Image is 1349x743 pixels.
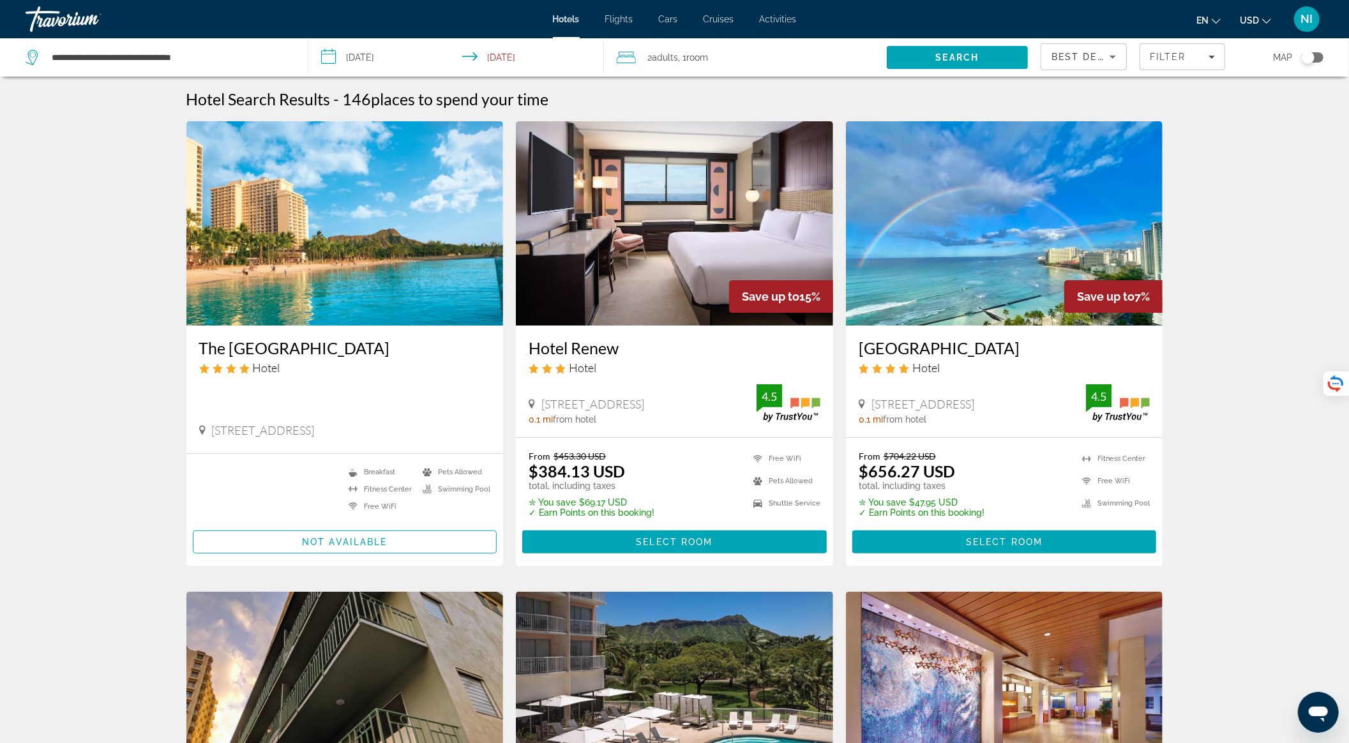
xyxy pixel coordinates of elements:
span: ✮ You save [859,497,906,507]
span: Hotel [569,361,596,375]
li: Swimming Pool [416,484,490,495]
span: 0.1 mi [529,414,553,424]
button: Filters [1140,43,1225,70]
span: en [1196,15,1209,26]
del: $704.22 USD [884,451,936,462]
button: Change language [1196,11,1221,29]
p: total, including taxes [859,481,984,491]
li: Pets Allowed [747,473,820,489]
li: Free WiFi [342,501,416,512]
span: Select Room [966,537,1043,547]
li: Fitness Center [1076,451,1150,467]
img: TrustYou guest rating badge [757,384,820,422]
span: [STREET_ADDRESS] [871,397,974,411]
a: Flights [605,14,633,24]
span: From [529,451,550,462]
img: Waikiki Beach Marriott Resort & Spa [846,121,1163,326]
span: Not available [302,537,387,547]
span: 0.1 mi [859,414,883,424]
del: $453.30 USD [554,451,606,462]
div: 3 star Hotel [529,361,820,375]
div: 7% [1064,280,1163,313]
li: Breakfast [342,467,416,477]
span: , 1 [678,49,708,66]
div: 4.5 [757,389,782,404]
h1: Hotel Search Results [186,89,331,109]
span: places to spend your time [372,89,549,109]
img: Hotel Renew [516,121,833,326]
span: Filter [1150,52,1186,62]
img: The Twin Fin Hotel [186,121,504,326]
a: Select Room [522,534,827,548]
p: $47.95 USD [859,497,984,507]
button: Toggle map [1292,52,1323,63]
span: Room [686,52,708,63]
iframe: Кнопка для запуску вікна повідомлень [1298,692,1339,733]
span: Save up to [742,290,799,303]
span: - [334,89,340,109]
li: Shuttle Service [747,495,820,511]
a: Cars [659,14,678,24]
span: Hotel [253,361,280,375]
a: Activities [760,14,797,24]
li: Fitness Center [342,484,416,495]
a: Travorium [26,3,153,36]
a: The [GEOGRAPHIC_DATA] [199,338,491,357]
span: USD [1240,15,1259,26]
ins: $384.13 USD [529,462,625,481]
span: Map [1273,49,1292,66]
mat-select: Sort by [1051,49,1116,64]
span: Search [936,52,979,63]
a: [GEOGRAPHIC_DATA] [859,338,1150,357]
button: Travelers: 2 adults, 0 children [604,38,887,77]
li: Free WiFi [1076,473,1150,489]
ins: $656.27 USD [859,462,955,481]
li: Swimming Pool [1076,495,1150,511]
button: Select check in and out date [308,38,604,77]
button: Not available [193,530,497,553]
span: From [859,451,880,462]
div: 4 star Hotel [199,361,491,375]
span: Adults [652,52,678,63]
span: Hotel [912,361,940,375]
span: from hotel [883,414,926,424]
p: ✓ Earn Points on this booking! [529,507,654,518]
span: [STREET_ADDRESS] [212,423,315,437]
p: $69.17 USD [529,497,654,507]
a: Hotel Renew [529,338,820,357]
li: Pets Allowed [416,467,490,477]
a: Select Room [852,534,1157,548]
input: Search hotel destination [50,48,289,67]
span: from hotel [553,414,596,424]
button: Search [887,46,1028,69]
button: User Menu [1290,6,1323,33]
span: Select Room [636,537,712,547]
a: Cruises [704,14,734,24]
button: Change currency [1240,11,1271,29]
p: ✓ Earn Points on this booking! [859,507,984,518]
a: Hotels [553,14,580,24]
div: 4.5 [1086,389,1112,404]
span: 2 [647,49,678,66]
p: total, including taxes [529,481,654,491]
span: ✮ You save [529,497,576,507]
span: Save up to [1077,290,1134,303]
div: 4 star Hotel [859,361,1150,375]
span: Best Deals [1051,52,1118,62]
a: Not available [193,534,497,548]
span: NI [1301,13,1313,26]
h2: 146 [343,89,549,109]
button: Select Room [852,530,1157,553]
button: Select Room [522,530,827,553]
